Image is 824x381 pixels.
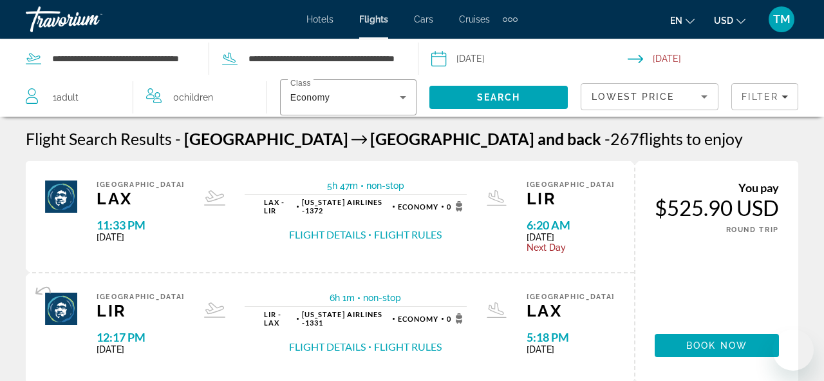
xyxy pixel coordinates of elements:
span: [GEOGRAPHIC_DATA] [97,181,185,189]
span: Search [477,92,521,103]
span: - [175,129,181,148]
span: Children [179,92,213,103]
span: [GEOGRAPHIC_DATA] [527,293,615,301]
a: Cars [414,14,433,24]
span: LAX - LIR [264,198,294,215]
span: [US_STATE] Airlines - [302,310,383,327]
button: Filters [731,83,798,110]
button: User Menu [765,6,798,33]
span: Lowest Price [592,92,674,102]
button: Flight Details [289,228,366,242]
span: Adult [57,92,79,103]
a: Hotels [306,14,333,24]
span: Economy [398,315,439,323]
button: Select depart date [431,39,628,78]
span: 1331 [302,310,389,327]
span: Book now [686,340,747,351]
span: LIR [527,189,615,208]
span: 0 [173,88,213,106]
span: 267 [604,129,639,148]
span: 0 [447,313,467,324]
span: Next Day [527,242,615,253]
span: 5:18 PM [527,330,615,344]
span: 1 [53,88,79,106]
button: Search [429,86,568,109]
div: You pay [655,181,779,195]
img: Airline logo [45,181,77,213]
img: Airline logo [45,293,77,325]
span: 0 [447,201,467,211]
span: [US_STATE] Airlines - [302,198,383,215]
span: LAX [527,301,615,320]
span: TM [773,13,791,26]
span: Economy [398,202,439,211]
span: non-stop [366,181,404,191]
span: USD [714,15,733,26]
button: Flight Rules [374,340,442,354]
span: 12:17 PM [97,330,185,344]
iframe: Кнопка запуска окна обмена сообщениями [772,329,814,371]
span: Filter [742,92,778,102]
span: 5h 47m [327,181,358,191]
mat-label: Class [290,79,311,88]
span: - [604,129,610,148]
a: Flights [359,14,388,24]
button: Travelers: 1 adult, 0 children [13,78,267,117]
button: Change language [670,11,695,30]
span: [DATE] [527,344,615,355]
span: LIR - LAX [264,310,294,327]
button: Change currency [714,11,745,30]
button: Book now [655,334,779,357]
div: $525.90 USD [655,195,779,220]
button: Flight Rules [374,228,442,242]
span: flights to enjoy [639,129,743,148]
span: non-stop [363,293,401,303]
span: en [670,15,682,26]
button: Extra navigation items [503,9,518,30]
span: [DATE] [97,232,185,242]
span: 11:33 PM [97,218,185,232]
span: LIR [97,301,185,320]
span: and back [538,129,601,148]
a: Travorium [26,3,154,36]
span: [GEOGRAPHIC_DATA] [97,293,185,301]
span: 6h 1m [330,293,355,303]
span: 1372 [302,198,389,215]
h1: Flight Search Results [26,129,172,148]
span: [GEOGRAPHIC_DATA] [527,181,615,189]
span: [DATE] [97,344,185,355]
a: Cruises [459,14,490,24]
span: 6:20 AM [527,218,615,232]
span: [GEOGRAPHIC_DATA] [184,129,348,148]
span: Economy [290,92,330,103]
span: LAX [97,189,185,208]
button: Flight Details [289,340,366,354]
mat-select: Sort by [592,89,707,104]
button: Select return date [628,39,824,78]
span: [DATE] [527,232,615,242]
span: [GEOGRAPHIC_DATA] [370,129,534,148]
span: ROUND TRIP [726,226,780,234]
